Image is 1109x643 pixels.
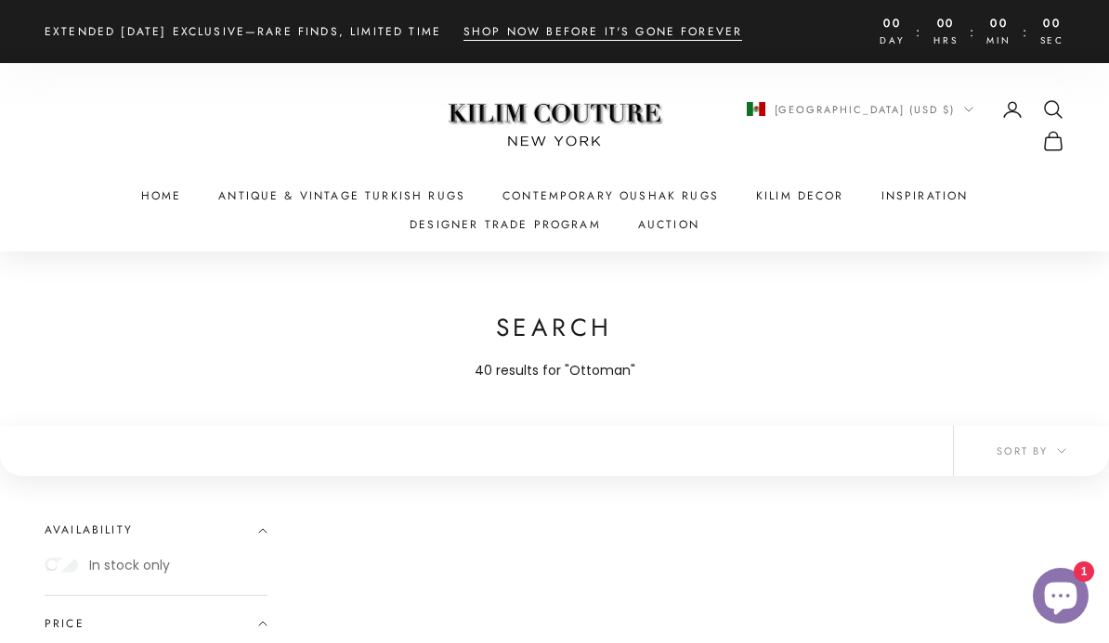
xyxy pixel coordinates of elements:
a: Antique & Vintage Turkish Rugs [218,186,465,205]
span: : [916,21,922,43]
a: Inspiration [881,186,969,205]
a: Contemporary Oushak Rugs [502,186,719,205]
inbox-online-store-chat: Shopify online store chat [1027,568,1094,628]
span: : [1023,21,1029,43]
span: Availability [45,521,133,539]
nav: Secondary navigation [708,98,1064,152]
countdown-timer-flip: 00 [1040,15,1064,33]
countdown-timer-flip: 00 [880,15,905,33]
span: Day [880,33,905,49]
button: Sort by [954,426,1109,476]
span: [GEOGRAPHIC_DATA] (USD $) [775,101,956,118]
p: Extended [DATE] Exclusive—Rare Finds, Limited Time [45,22,441,41]
a: Home [141,186,182,205]
a: Designer Trade Program [410,215,601,234]
countdown-timer-flip: 00 [933,15,958,33]
h1: Search [475,311,635,345]
span: Price [45,614,85,633]
span: Sec [1040,33,1064,49]
button: Change country or currency [747,101,974,118]
span: Min [986,33,1011,49]
label: In stock only [89,555,170,576]
img: Logo of Kilim Couture New York [438,81,671,169]
p: 40 results for "Ottoman" [475,360,635,381]
img: Mexico [747,102,765,116]
a: Auction [638,215,699,234]
span: : [970,21,976,43]
nav: Primary navigation [45,186,1064,234]
summary: Availability [45,521,267,558]
summary: Kilim Decor [756,186,844,205]
countdown-timer: This offer expires on September 7, 2025 at 11:59 pm [880,15,1064,48]
span: Hrs [933,33,958,49]
a: Shop Now Before It's Gone Forever [463,22,742,41]
countdown-timer-flip: 00 [986,15,1011,33]
span: Sort by [997,443,1066,459]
